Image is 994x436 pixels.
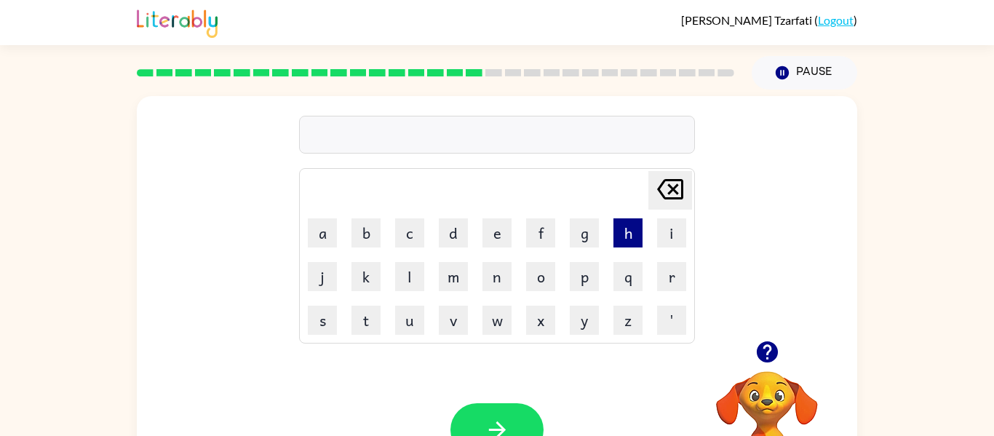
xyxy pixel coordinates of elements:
[613,218,643,247] button: h
[308,306,337,335] button: s
[482,262,512,291] button: n
[657,218,686,247] button: i
[657,306,686,335] button: '
[818,13,854,27] a: Logout
[439,218,468,247] button: d
[526,262,555,291] button: o
[570,262,599,291] button: p
[351,262,381,291] button: k
[657,262,686,291] button: r
[613,306,643,335] button: z
[482,306,512,335] button: w
[439,306,468,335] button: v
[570,218,599,247] button: g
[395,218,424,247] button: c
[351,306,381,335] button: t
[526,306,555,335] button: x
[137,6,218,38] img: Literably
[395,262,424,291] button: l
[308,262,337,291] button: j
[752,56,857,90] button: Pause
[570,306,599,335] button: y
[439,262,468,291] button: m
[395,306,424,335] button: u
[308,218,337,247] button: a
[482,218,512,247] button: e
[681,13,814,27] span: [PERSON_NAME] Tzarfati
[681,13,857,27] div: ( )
[613,262,643,291] button: q
[526,218,555,247] button: f
[351,218,381,247] button: b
